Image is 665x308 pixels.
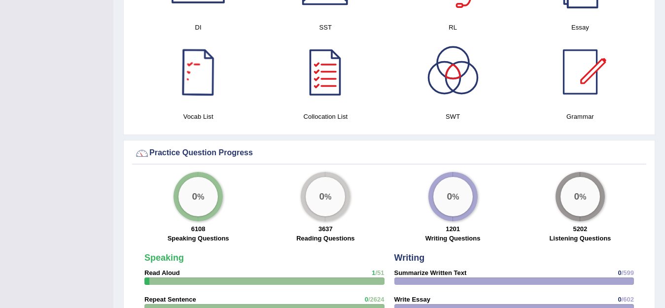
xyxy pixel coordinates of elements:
[447,191,452,202] big: 0
[394,253,425,263] strong: Writing
[168,234,229,243] label: Speaking Questions
[573,225,587,233] strong: 5202
[394,269,467,276] strong: Summarize Written Text
[372,269,375,276] span: 1
[267,111,384,122] h4: Collocation List
[618,296,621,303] span: 0
[394,296,430,303] strong: Write Essay
[433,177,473,216] div: %
[394,22,512,33] h4: RL
[522,22,639,33] h4: Essay
[135,146,644,161] div: Practice Question Progress
[375,269,384,276] span: /51
[618,269,621,276] span: 0
[267,22,384,33] h4: SST
[549,234,611,243] label: Listening Questions
[574,191,579,202] big: 0
[140,111,257,122] h4: Vocab List
[296,234,354,243] label: Reading Questions
[560,177,600,216] div: %
[425,234,481,243] label: Writing Questions
[622,269,634,276] span: /599
[144,269,180,276] strong: Read Aloud
[318,225,333,233] strong: 3637
[622,296,634,303] span: /602
[191,225,206,233] strong: 6108
[394,111,512,122] h4: SWT
[140,22,257,33] h4: DI
[368,296,385,303] span: /2624
[144,253,184,263] strong: Speaking
[365,296,368,303] span: 0
[306,177,345,216] div: %
[192,191,198,202] big: 0
[144,296,196,303] strong: Repeat Sentence
[178,177,218,216] div: %
[319,191,325,202] big: 0
[522,111,639,122] h4: Grammar
[446,225,460,233] strong: 1201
